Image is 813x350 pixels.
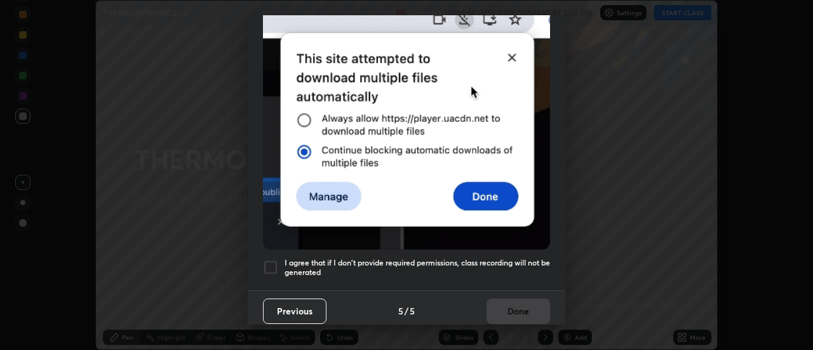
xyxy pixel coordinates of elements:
[263,299,326,324] button: Previous
[398,304,403,318] h4: 5
[405,304,408,318] h4: /
[285,258,550,278] h5: I agree that if I don't provide required permissions, class recording will not be generated
[410,304,415,318] h4: 5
